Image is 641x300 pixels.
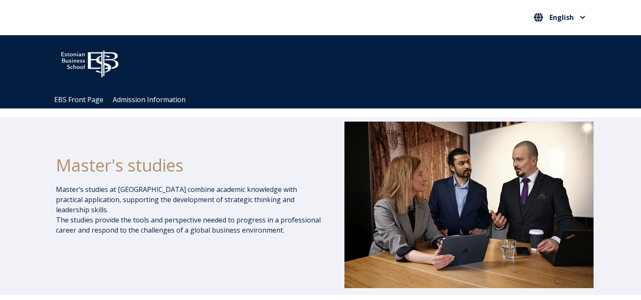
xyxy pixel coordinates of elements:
[532,11,588,24] button: English
[289,58,393,68] span: Community for Growth and Resp
[56,155,322,176] h1: Master's studies
[532,11,588,25] nav: Select your language
[54,95,103,104] a: EBS Front Page
[50,91,600,108] div: Navigation Menu
[344,122,594,288] img: DSC_1073
[54,44,126,80] img: ebs_logo2016_white
[113,95,186,104] a: Admission Information
[56,184,322,235] p: Master’s studies at [GEOGRAPHIC_DATA] combine academic knowledge with practical application, supp...
[549,14,574,21] span: English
